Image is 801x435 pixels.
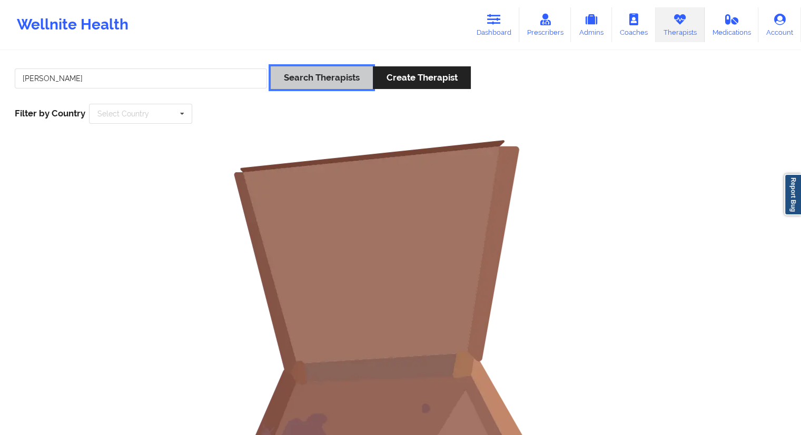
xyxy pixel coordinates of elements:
span: Filter by Country [15,108,85,118]
a: Admins [571,7,612,42]
a: Dashboard [469,7,519,42]
button: Search Therapists [271,66,373,89]
a: Account [758,7,801,42]
a: Prescribers [519,7,571,42]
button: Create Therapist [373,66,470,89]
a: Report Bug [784,174,801,215]
input: Search Keywords [15,68,267,88]
a: Therapists [656,7,705,42]
div: Select Country [97,110,149,117]
a: Coaches [612,7,656,42]
a: Medications [705,7,759,42]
